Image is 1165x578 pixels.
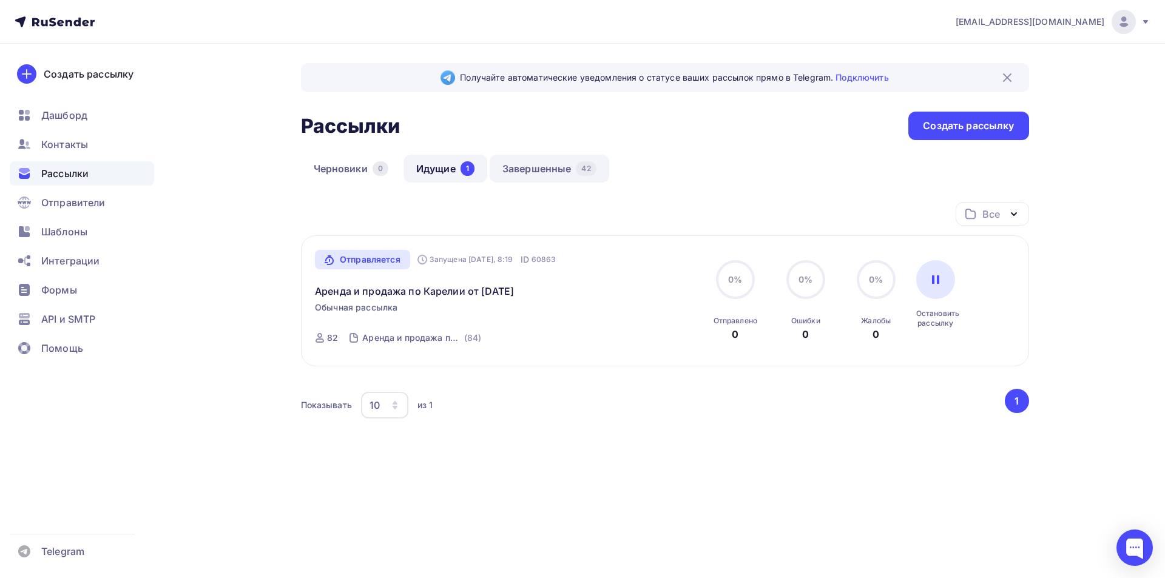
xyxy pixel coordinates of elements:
span: Отправители [41,195,106,210]
a: Черновики0 [301,155,401,183]
span: Telegram [41,544,84,559]
div: из 1 [417,399,433,411]
div: 10 [370,398,380,412]
a: Идущие1 [404,155,487,183]
span: API и SMTP [41,312,95,326]
div: Жалобы [861,316,891,326]
div: Показывать [301,399,352,411]
div: Аренда и продажа по Карелии [362,332,461,344]
span: Интеграции [41,254,100,268]
a: Рассылки [10,161,154,186]
span: Получайте автоматические уведомления о статусе ваших рассылок прямо в Telegram. [460,72,888,84]
span: Контакты [41,137,88,152]
div: Создать рассылку [923,119,1014,133]
div: 0 [373,161,388,176]
a: Контакты [10,132,154,156]
button: Go to page 1 [1005,389,1029,413]
span: Рассылки [41,166,89,181]
a: Аренда и продажа по Карелии (84) [361,328,482,348]
a: Отправляется [315,250,410,269]
span: ID [521,254,529,266]
a: Аренда и продажа по Карелии от [DATE] [315,284,514,298]
div: 42 [576,161,596,176]
a: Формы [10,278,154,302]
span: 0% [869,274,883,284]
div: Отправлено [714,316,757,326]
button: 10 [360,391,409,419]
div: Запущена [DATE], 8:19 [417,255,513,264]
div: Остановить рассылку [916,309,955,328]
div: (84) [464,332,482,344]
span: 60863 [532,254,556,266]
span: Дашборд [41,108,87,123]
h2: Рассылки [301,114,400,138]
span: [EMAIL_ADDRESS][DOMAIN_NAME] [956,16,1104,28]
div: Ошибки [791,316,820,326]
img: Telegram [441,70,455,85]
ul: Pagination [1002,389,1029,413]
span: Обычная рассылка [315,301,397,314]
div: 0 [802,327,809,341]
div: 1 [461,161,474,176]
a: Подключить [836,72,888,82]
button: Все [956,202,1029,226]
div: Все [982,207,999,221]
span: Шаблоны [41,224,87,239]
div: 0 [732,327,738,341]
a: Дашборд [10,103,154,127]
span: 0% [799,274,812,284]
div: Создать рассылку [44,67,133,81]
span: 0% [728,274,742,284]
span: Формы [41,283,77,297]
a: Отправители [10,190,154,215]
span: Помощь [41,341,83,355]
a: Завершенные42 [490,155,609,183]
div: 82 [327,332,338,344]
a: [EMAIL_ADDRESS][DOMAIN_NAME] [956,10,1150,34]
a: Шаблоны [10,220,154,244]
div: 0 [873,327,879,341]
